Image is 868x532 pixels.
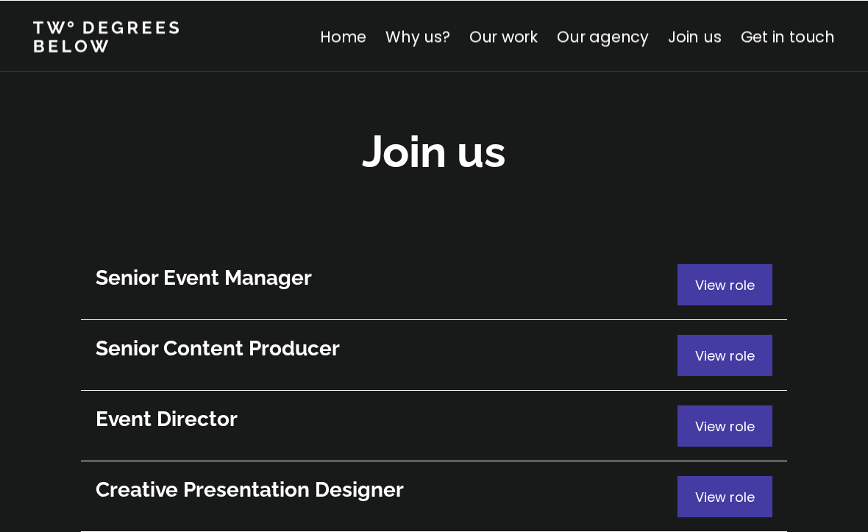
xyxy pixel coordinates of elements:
a: Why us? [385,25,450,46]
h3: Creative Presentation Designer [96,475,677,503]
a: Join us [668,25,722,46]
a: Our agency [557,25,649,46]
a: Our work [469,25,538,46]
a: Senior Content ProducerView role [81,319,787,390]
a: Senior Event ManagerView role [81,249,787,319]
a: Get in touch [741,25,835,46]
h2: Join us [362,121,506,181]
a: Home [320,25,366,46]
h3: Event Director [96,405,677,433]
h3: Senior Event Manager [96,263,677,291]
span: View role [695,416,755,435]
a: Creative Presentation DesignerView role [81,461,787,531]
h3: Senior Content Producer [96,334,677,362]
span: View role [695,275,755,294]
a: Event DirectorView role [81,390,787,461]
span: View role [695,346,755,364]
span: View role [695,487,755,506]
